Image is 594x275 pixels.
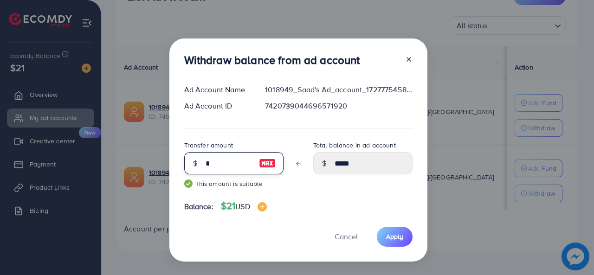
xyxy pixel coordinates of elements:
div: 1018949_Saad's Ad_account_1727775458643 [258,84,420,95]
div: Ad Account Name [177,84,258,95]
span: Apply [386,232,403,241]
label: Transfer amount [184,141,233,150]
span: Balance: [184,201,213,212]
div: 7420739044696571920 [258,101,420,111]
div: Ad Account ID [177,101,258,111]
button: Cancel [323,227,369,247]
span: USD [235,201,250,211]
img: guide [184,179,193,188]
button: Apply [377,227,413,247]
label: Total balance in ad account [313,141,396,150]
h4: $21 [221,200,267,212]
h3: Withdraw balance from ad account [184,53,360,67]
img: image [258,202,267,211]
img: image [259,158,276,169]
span: Cancel [335,231,358,242]
small: This amount is suitable [184,179,284,188]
